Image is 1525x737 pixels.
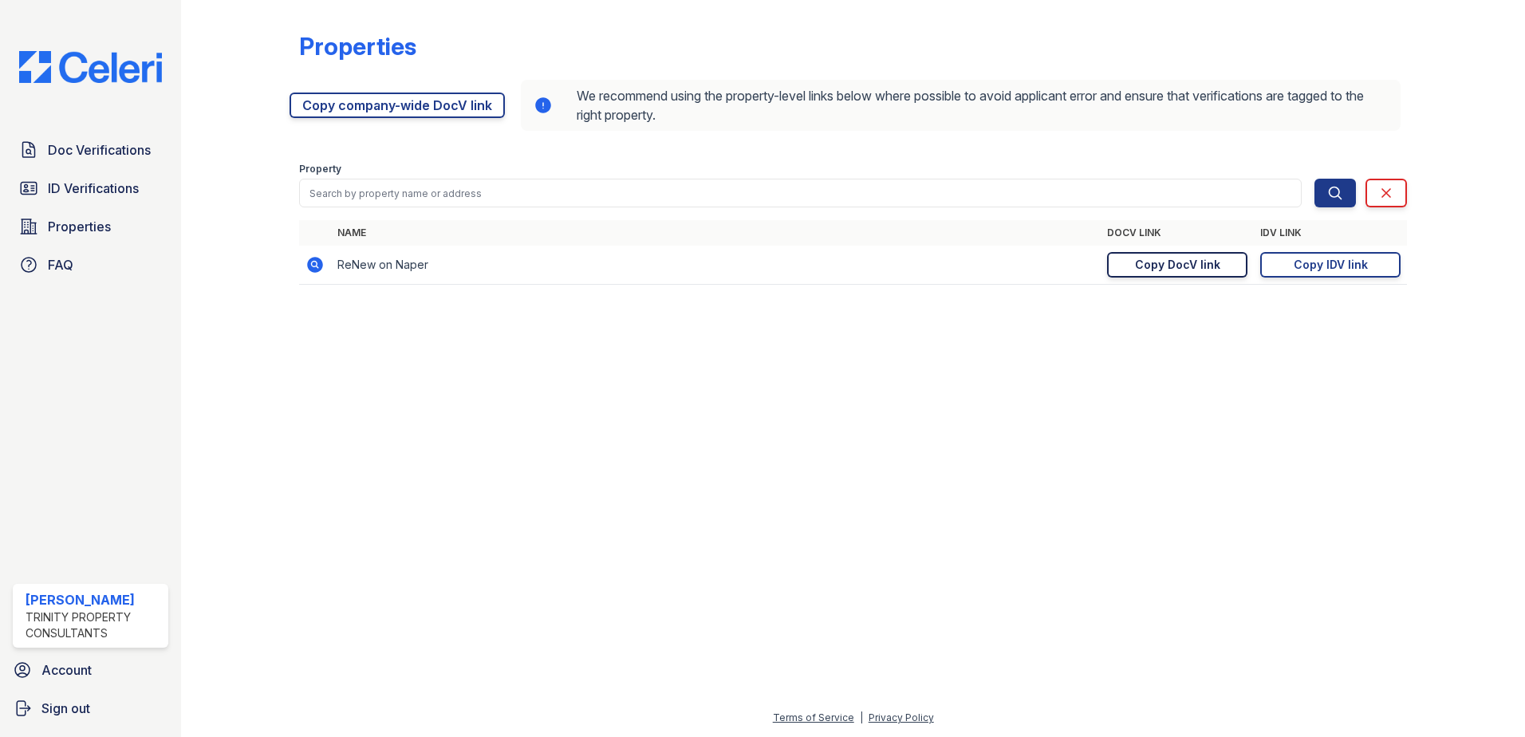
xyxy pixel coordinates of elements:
a: Account [6,654,175,686]
a: Copy DocV link [1107,252,1247,278]
div: Copy IDV link [1294,257,1368,273]
label: Property [299,163,341,175]
span: Doc Verifications [48,140,151,160]
div: We recommend using the property-level links below where possible to avoid applicant error and ens... [521,80,1401,131]
span: ID Verifications [48,179,139,198]
a: Terms of Service [773,711,854,723]
th: Name [331,220,1101,246]
span: Properties [48,217,111,236]
input: Search by property name or address [299,179,1302,207]
a: Doc Verifications [13,134,168,166]
img: CE_Logo_Blue-a8612792a0a2168367f1c8372b55b34899dd931a85d93a1a3d3e32e68fde9ad4.png [6,51,175,83]
span: Account [41,660,92,680]
a: Sign out [6,692,175,724]
a: Copy IDV link [1260,252,1401,278]
a: FAQ [13,249,168,281]
div: Copy DocV link [1135,257,1220,273]
a: Properties [13,211,168,242]
div: Properties [299,32,416,61]
th: DocV Link [1101,220,1254,246]
div: | [860,711,863,723]
td: ReNew on Naper [331,246,1101,285]
a: Privacy Policy [869,711,934,723]
a: Copy company-wide DocV link [290,93,505,118]
span: FAQ [48,255,73,274]
th: IDV Link [1254,220,1407,246]
div: Trinity Property Consultants [26,609,162,641]
div: [PERSON_NAME] [26,590,162,609]
span: Sign out [41,699,90,718]
a: ID Verifications [13,172,168,204]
